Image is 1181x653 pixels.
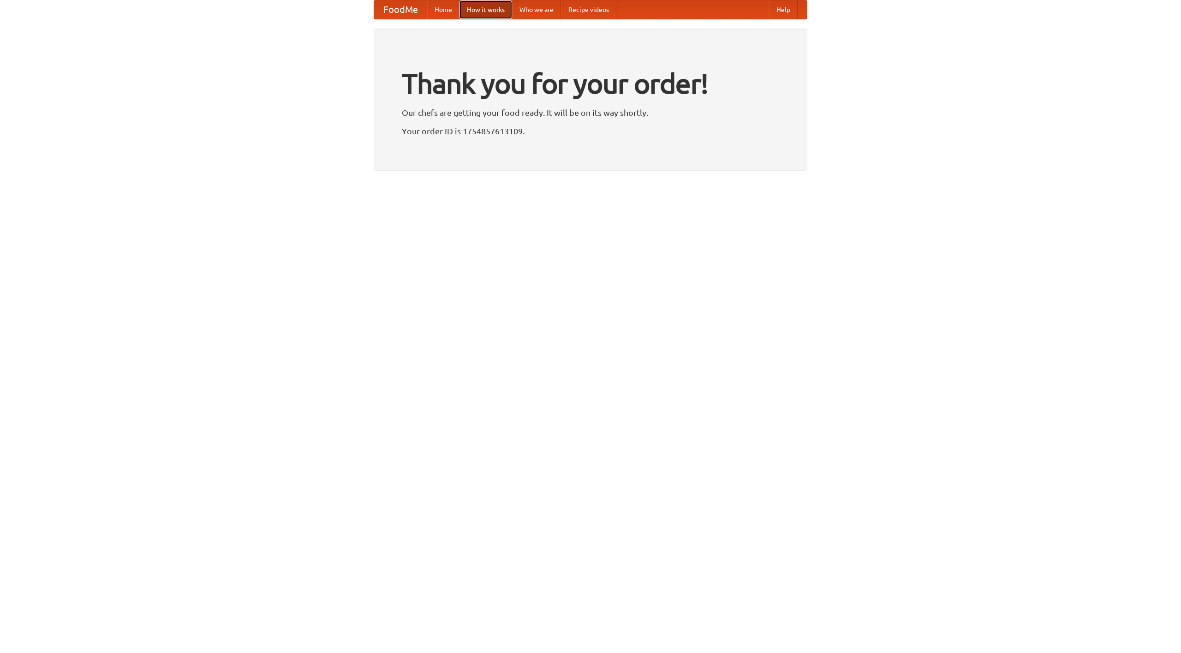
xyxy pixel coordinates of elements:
[402,61,779,106] h1: Thank you for your order!
[374,0,427,19] a: FoodMe
[512,0,561,19] a: Who we are
[769,0,798,19] a: Help
[459,0,512,19] a: How it works
[427,0,459,19] a: Home
[402,106,779,120] p: Our chefs are getting your food ready. It will be on its way shortly.
[561,0,616,19] a: Recipe videos
[402,124,779,138] p: Your order ID is 1754857613109.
